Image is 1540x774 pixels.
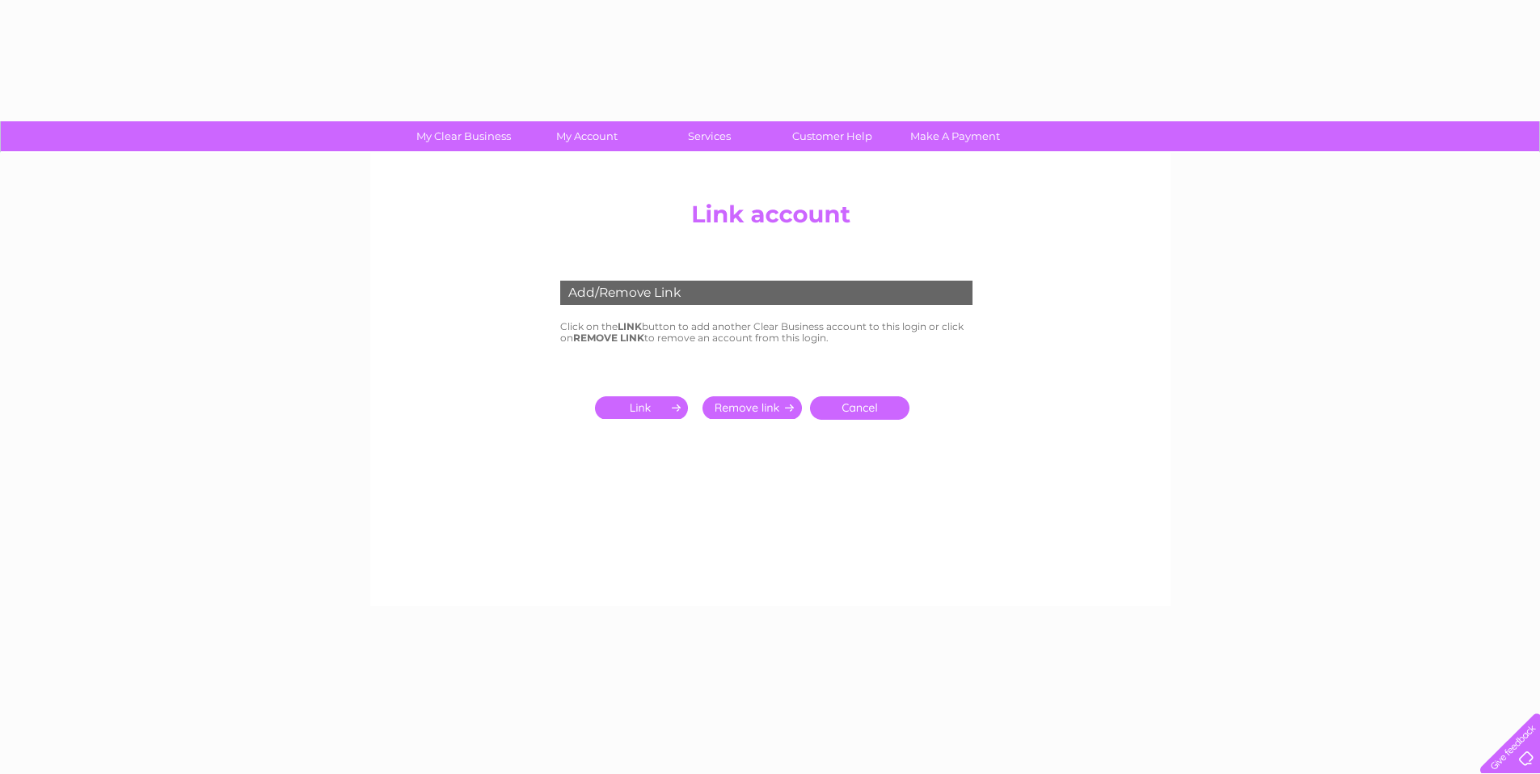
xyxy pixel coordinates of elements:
[397,121,530,151] a: My Clear Business
[766,121,899,151] a: Customer Help
[556,317,985,348] td: Click on the button to add another Clear Business account to this login or click on to remove an ...
[520,121,653,151] a: My Account
[618,320,642,332] b: LINK
[643,121,776,151] a: Services
[888,121,1022,151] a: Make A Payment
[560,281,973,305] div: Add/Remove Link
[595,396,694,419] input: Submit
[573,332,644,344] b: REMOVE LINK
[702,396,802,419] input: Submit
[810,396,909,420] a: Cancel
